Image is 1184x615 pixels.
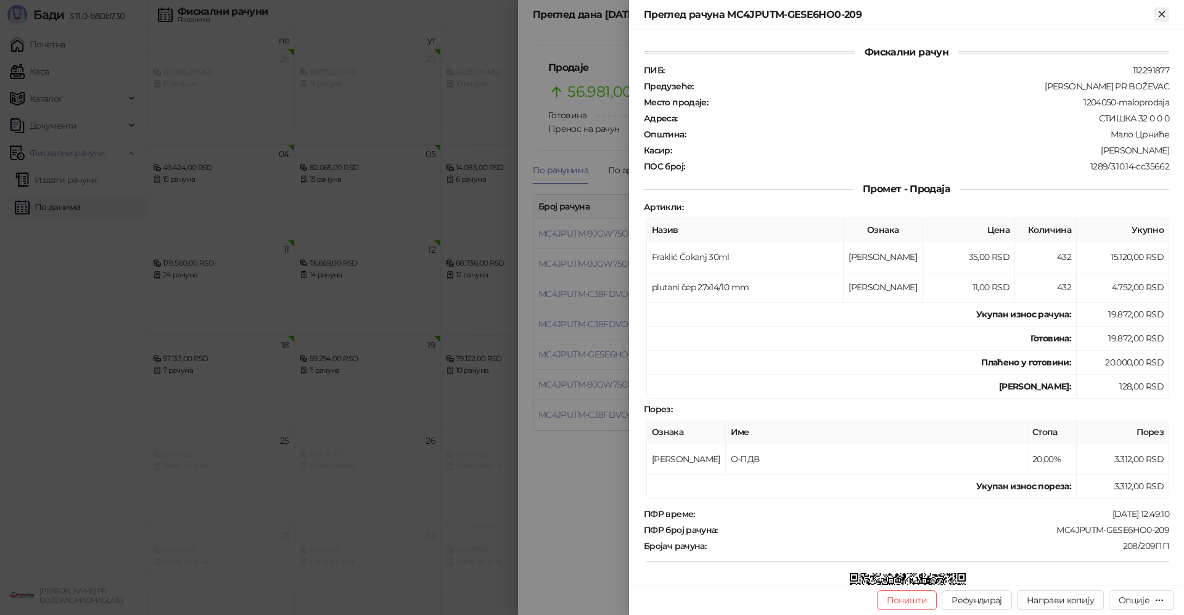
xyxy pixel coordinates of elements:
[1027,444,1077,474] td: 20,00%
[999,381,1071,392] strong: [PERSON_NAME]:
[1015,218,1077,242] th: Количина
[644,540,706,552] strong: Бројач рачуна :
[644,129,686,140] strong: Општина :
[1077,444,1169,474] td: 3.312,00 RSD
[644,508,695,519] strong: ПФР време :
[644,7,1154,22] div: Преглед рачуна MC4JPUTM-GESE6HO0-209
[719,524,1170,536] div: MC4JPUTM-GESE6HO0-209
[726,444,1027,474] td: О-ПДВ
[923,218,1015,242] th: Цена
[1015,272,1077,303] td: 432
[1109,590,1174,610] button: Опције
[844,218,923,242] th: Ознака
[1077,375,1169,399] td: 128,00 RSD
[1027,420,1077,444] th: Стопа
[853,183,960,195] span: Промет - Продаја
[647,272,844,303] td: plutani čep 27x14/10 mm
[644,161,684,172] strong: ПОС број :
[647,444,726,474] td: [PERSON_NAME]
[707,540,1170,552] div: 208/209ПП
[644,97,708,108] strong: Место продаје :
[726,420,1027,444] th: Име
[942,590,1012,610] button: Рефундирај
[976,481,1071,492] strong: Укупан износ пореза:
[923,242,1015,272] td: 35,00 RSD
[877,590,937,610] button: Поништи
[1077,218,1169,242] th: Укупно
[644,113,678,124] strong: Адреса :
[976,309,1071,320] strong: Укупан износ рачуна :
[1077,420,1169,444] th: Порез
[1015,242,1077,272] td: 432
[695,81,1170,92] div: [PERSON_NAME] PR BOŽEVAC
[647,242,844,272] td: Fraklić Čokanj 30ml
[644,404,672,415] strong: Порез :
[1077,327,1169,351] td: 19.872,00 RSD
[647,218,844,242] th: Назив
[1027,595,1094,606] span: Направи копију
[1077,474,1169,499] td: 3.312,00 RSD
[644,524,718,536] strong: ПФР број рачуна :
[1077,351,1169,375] td: 20.000,00 RSD
[981,357,1071,368] strong: Плаћено у готовини:
[644,145,672,156] strong: Касир :
[1077,303,1169,327] td: 19.872,00 RSD
[673,145,1170,156] div: [PERSON_NAME]
[855,46,958,58] span: Фискални рачун
[709,97,1170,108] div: 1204050-maloprodaja
[1030,333,1071,344] strong: Готовина :
[696,508,1170,519] div: [DATE] 12:49:10
[1077,272,1169,303] td: 4.752,00 RSD
[687,129,1170,140] div: Мало Црниће
[644,65,664,76] strong: ПИБ :
[1017,590,1104,610] button: Направи копију
[644,202,683,213] strong: Артикли :
[1119,595,1149,606] div: Опције
[679,113,1170,124] div: СТИШКА 32 0 0 0
[1154,7,1169,22] button: Close
[644,81,694,92] strong: Предузеће :
[844,242,923,272] td: [PERSON_NAME]
[665,65,1170,76] div: 112291877
[844,272,923,303] td: [PERSON_NAME]
[686,161,1170,172] div: 1289/3.10.14-cc35662
[1077,242,1169,272] td: 15.120,00 RSD
[647,420,726,444] th: Ознака
[923,272,1015,303] td: 11,00 RSD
